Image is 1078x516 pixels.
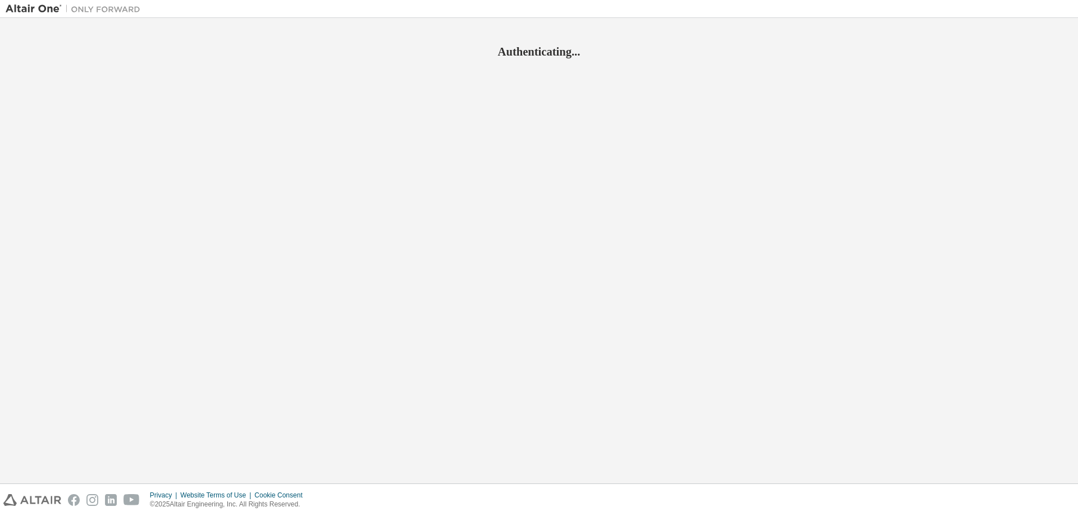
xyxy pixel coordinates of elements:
[105,494,117,506] img: linkedin.svg
[6,3,146,15] img: Altair One
[86,494,98,506] img: instagram.svg
[150,491,180,500] div: Privacy
[124,494,140,506] img: youtube.svg
[150,500,309,509] p: © 2025 Altair Engineering, Inc. All Rights Reserved.
[254,491,309,500] div: Cookie Consent
[68,494,80,506] img: facebook.svg
[6,44,1072,59] h2: Authenticating...
[3,494,61,506] img: altair_logo.svg
[180,491,254,500] div: Website Terms of Use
